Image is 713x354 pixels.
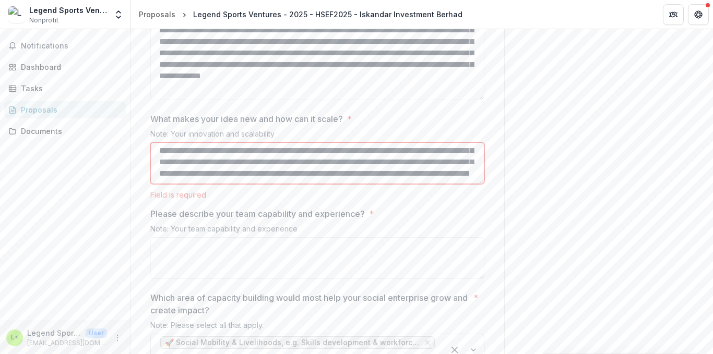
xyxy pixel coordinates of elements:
[193,9,462,20] div: Legend Sports Ventures - 2025 - HSEF2025 - Iskandar Investment Berhad
[111,332,124,344] button: More
[4,38,126,54] button: Notifications
[135,7,180,22] a: Proposals
[86,328,107,338] p: User
[4,58,126,76] a: Dashboard
[21,126,117,137] div: Documents
[135,7,467,22] nav: breadcrumb
[150,190,484,199] div: Field is required
[4,80,126,97] a: Tasks
[150,321,484,334] div: Note: Please select all that apply.
[663,4,684,25] button: Partners
[150,113,343,125] p: What makes your idea new and how can it scale?
[150,129,484,142] div: Note: Your innovation and scalability
[423,337,432,348] div: Remove 🚀 Social Mobility & Livelihoods, e.g. Skills development & workforce readiness
[111,4,126,25] button: Open entity switcher
[8,6,25,23] img: Legend Sports Ventures
[21,104,117,115] div: Proposals
[4,123,126,140] a: Documents
[150,291,469,316] p: Which area of capacity building would most help your social enterprise grow and create impact?
[165,338,420,347] span: 🚀 Social Mobility & Livelihoods, e.g. Skills development & workforce readiness
[150,224,484,237] div: Note: Your team capability and experience
[27,327,81,338] p: Legend Sports <[EMAIL_ADDRESS][DOMAIN_NAME]>
[11,334,19,341] div: Legend Sports <legendsportsventures@gmail.com>
[21,62,117,72] div: Dashboard
[21,83,117,94] div: Tasks
[21,42,122,51] span: Notifications
[688,4,709,25] button: Get Help
[150,207,365,220] p: Please describe your team capability and experience?
[139,9,175,20] div: Proposals
[27,338,107,348] p: [EMAIL_ADDRESS][DOMAIN_NAME]
[4,101,126,118] a: Proposals
[29,16,58,25] span: Nonprofit
[29,5,107,16] div: Legend Sports Ventures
